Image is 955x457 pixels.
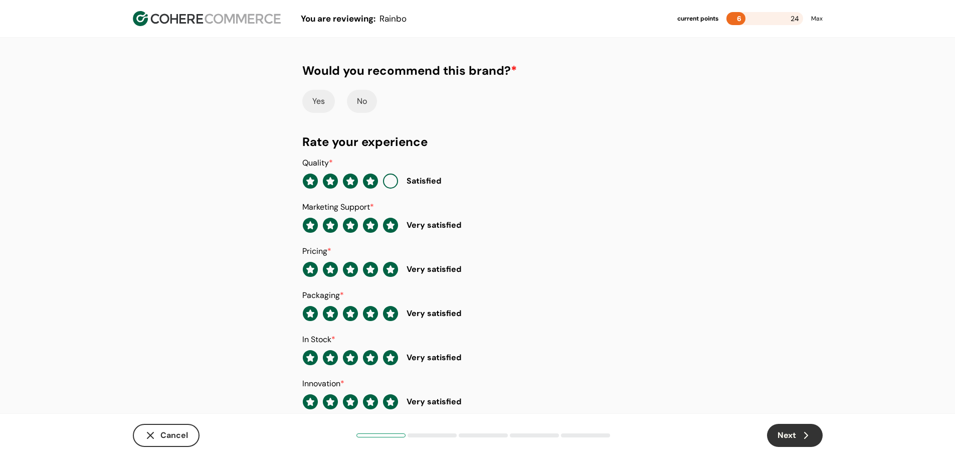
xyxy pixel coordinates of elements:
[407,175,441,187] div: Satisfied
[347,90,377,113] button: No
[301,13,375,24] span: You are reviewing:
[302,290,344,300] label: Packaging
[133,424,200,447] button: Cancel
[677,14,718,23] div: current points
[811,14,823,23] div: Max
[791,12,799,25] span: 24
[302,202,374,212] label: Marketing Support
[302,62,517,80] div: Would you recommend this brand?
[407,396,461,408] div: Very satisfied
[407,263,461,275] div: Very satisfied
[379,13,407,24] span: Rainbo
[302,378,344,389] label: Innovation
[302,90,335,113] button: Yes
[767,424,823,447] button: Next
[133,11,281,26] img: Cohere Logo
[302,133,653,151] div: Rate your experience
[302,334,335,345] label: In Stock
[302,158,333,168] label: Quality
[737,14,741,23] span: 6
[407,352,461,364] div: Very satisfied
[407,219,461,231] div: Very satisfied
[302,246,331,256] label: Pricing
[407,308,461,320] div: Very satisfied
